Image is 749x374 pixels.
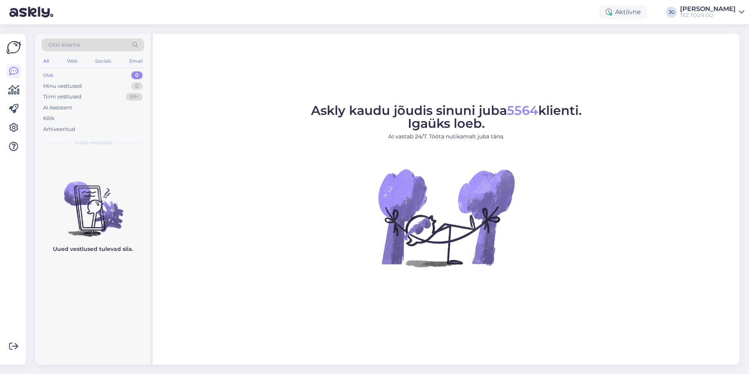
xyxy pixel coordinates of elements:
[131,71,143,79] div: 0
[35,167,150,238] img: No chats
[94,56,113,66] div: Socials
[507,103,538,118] span: 5564
[43,82,82,90] div: Minu vestlused
[43,104,72,112] div: AI Assistent
[6,40,21,55] img: Askly Logo
[43,114,54,122] div: Kõik
[131,82,143,90] div: 0
[43,71,53,79] div: Uus
[376,147,517,288] img: No Chat active
[680,6,736,12] div: [PERSON_NAME]
[311,133,582,141] p: AI vastab 24/7. Tööta nutikamalt juba täna.
[128,56,144,66] div: Email
[680,6,744,18] a: [PERSON_NAME]TEZ TOUR OÜ
[43,93,81,101] div: Tiimi vestlused
[311,103,582,131] span: Askly kaudu jõudis sinuni juba klienti. Igaüks loeb.
[65,56,79,66] div: Web
[43,125,75,133] div: Arhiveeritud
[53,245,133,253] p: Uued vestlused tulevad siia.
[666,7,677,18] div: JG
[49,41,80,49] span: Otsi kliente
[42,56,51,66] div: All
[599,5,647,19] div: Aktiivne
[126,93,143,101] div: 99+
[680,12,736,18] div: TEZ TOUR OÜ
[75,139,111,146] span: Uued vestlused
